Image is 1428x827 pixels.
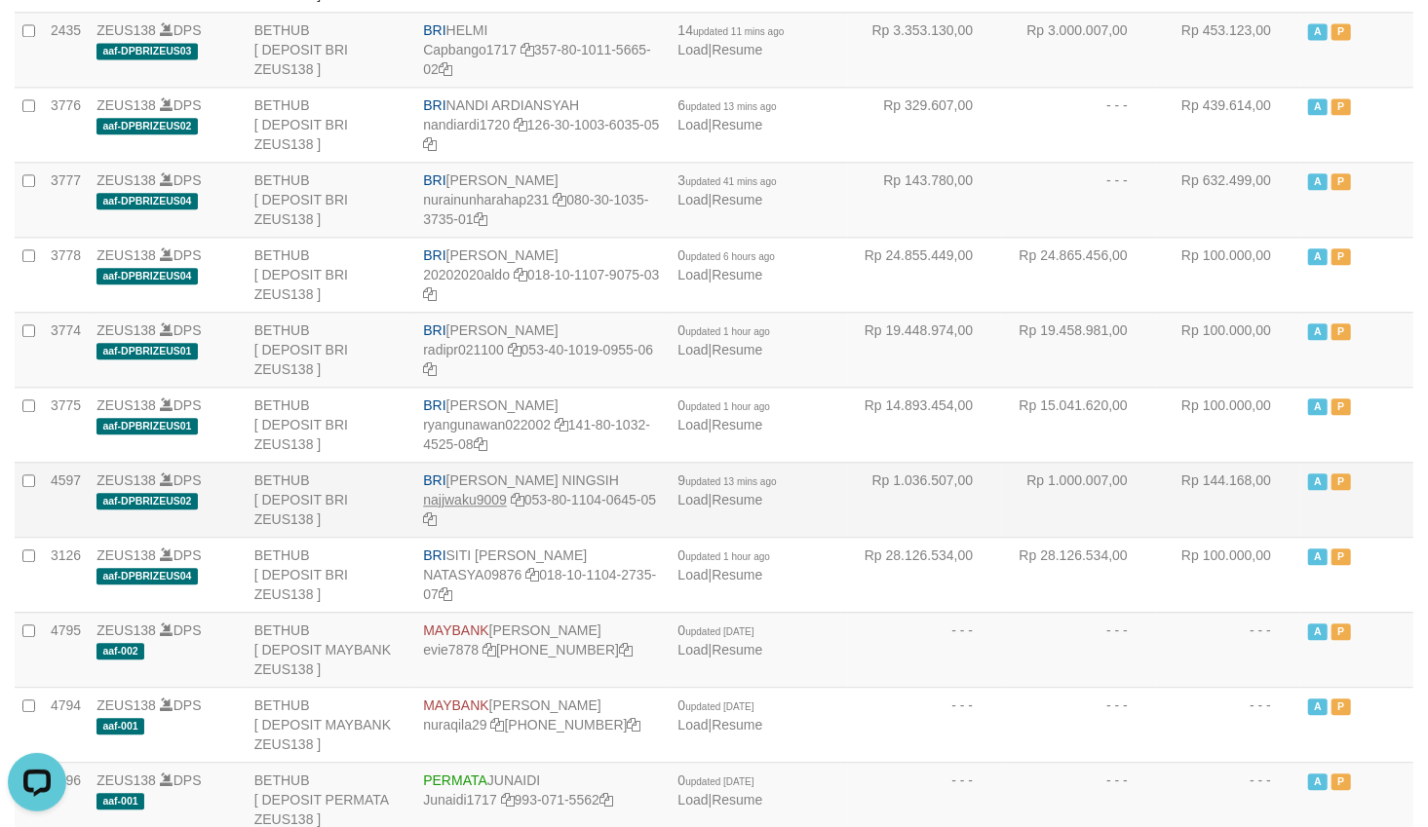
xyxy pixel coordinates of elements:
span: Active [1308,473,1328,490]
a: Copy nuraqila29 to clipboard [491,717,505,733]
span: updated [DATE] [685,701,753,712]
td: 3777 [43,162,89,237]
a: Resume [712,342,762,357]
span: aaf-DPBRIZEUS04 [96,193,198,209]
span: aaf-DPBRIZEUS01 [96,418,198,434]
td: DPS [89,687,247,762]
td: Rp 453.123,00 [1157,12,1300,87]
td: Rp 19.448.974,00 [848,312,1003,387]
span: Active [1308,23,1328,40]
span: | [678,172,777,207]
span: | [678,97,777,132]
a: nuraqila29 [423,717,486,733]
span: aaf-001 [96,718,144,734]
span: 0 [678,622,754,638]
td: BETHUB [ DEPOSIT BRI ZEUS138 ] [247,12,416,87]
td: [PERSON_NAME] 141-80-1032-4525-08 [415,387,670,462]
a: Resume [712,42,762,57]
td: NANDI ARDIANSYAH 126-30-1003-6035-05 [415,87,670,162]
a: nurainunharahap231 [423,192,549,207]
a: Load [678,267,709,282]
a: Copy nurainunharahap231 to clipboard [553,192,566,207]
a: ZEUS138 [96,172,156,188]
td: 4795 [43,612,89,687]
a: nandiardi1720 [423,117,510,132]
td: Rp 100.000,00 [1157,312,1300,387]
td: - - - [848,687,1003,762]
span: | [678,247,776,282]
a: Copy evie7878 to clipboard [482,642,496,658]
td: 3776 [43,87,89,162]
a: Load [678,792,709,808]
td: DPS [89,537,247,612]
span: BRI [423,22,445,38]
td: BETHUB [ DEPOSIT BRI ZEUS138 ] [247,387,416,462]
a: Copy najjwaku9009 to clipboard [511,492,524,507]
a: Resume [712,717,762,733]
td: HELMI 357-80-1011-5665-02 [415,12,670,87]
a: Copy 8004940100 to clipboard [619,642,633,658]
td: BETHUB [ DEPOSIT MAYBANK ZEUS138 ] [247,612,416,687]
td: DPS [89,387,247,462]
td: DPS [89,12,247,87]
td: Rp 144.168,00 [1157,462,1300,537]
a: Copy 9930715562 to clipboard [599,792,613,808]
a: Copy ryangunawan022002 to clipboard [555,417,568,432]
td: BETHUB [ DEPOSIT BRI ZEUS138 ] [247,237,416,312]
span: 0 [678,397,771,413]
span: Paused [1332,473,1351,490]
td: BETHUB [ DEPOSIT BRI ZEUS138 ] [247,162,416,237]
a: radipr021100 [423,342,504,357]
td: Rp 632.499,00 [1157,162,1300,237]
td: - - - [1002,612,1157,687]
td: DPS [89,162,247,237]
a: ZEUS138 [96,247,156,263]
span: Active [1308,323,1328,340]
td: [PERSON_NAME] 080-30-1035-3735-01 [415,162,670,237]
a: Load [678,192,709,207]
a: Resume [712,792,762,808]
span: 14 [678,22,785,38]
td: Rp 19.458.981,00 [1002,312,1157,387]
td: - - - [848,612,1003,687]
span: Paused [1332,23,1351,40]
span: | [678,772,763,808]
span: Active [1308,698,1328,715]
span: 0 [678,697,754,713]
span: Paused [1332,248,1351,265]
td: - - - [1157,612,1300,687]
td: DPS [89,237,247,312]
span: Active [1308,98,1328,115]
a: Load [678,492,709,507]
span: Paused [1332,398,1351,415]
span: Active [1308,173,1328,190]
td: BETHUB [ DEPOSIT BRI ZEUS138 ] [247,312,416,387]
td: - - - [1002,87,1157,162]
td: SITI [PERSON_NAME] 018-10-1104-2735-07 [415,537,670,612]
span: 9 [678,472,777,488]
span: 6 [678,97,777,113]
a: ZEUS138 [96,772,156,788]
a: Copy 018101107907503 to clipboard [423,286,437,302]
span: BRI [423,97,445,113]
td: Rp 100.000,00 [1157,537,1300,612]
a: Load [678,717,709,733]
a: Copy 357801011566502 to clipboard [439,61,452,77]
td: Rp 1.036.507,00 [848,462,1003,537]
span: aaf-DPBRIZEUS02 [96,493,198,509]
span: aaf-001 [96,793,144,809]
a: Resume [712,192,762,207]
td: Rp 1.000.007,00 [1002,462,1157,537]
span: Paused [1332,548,1351,565]
span: Paused [1332,98,1351,115]
span: BRI [423,472,445,488]
td: - - - [1002,162,1157,237]
span: Active [1308,623,1328,640]
td: 3126 [43,537,89,612]
span: BRI [423,397,445,413]
a: NATASYA09876 [423,567,521,583]
td: - - - [1157,687,1300,762]
a: Copy 8743968600 to clipboard [628,717,641,733]
a: Load [678,342,709,357]
a: 20202020aldo [423,267,510,282]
